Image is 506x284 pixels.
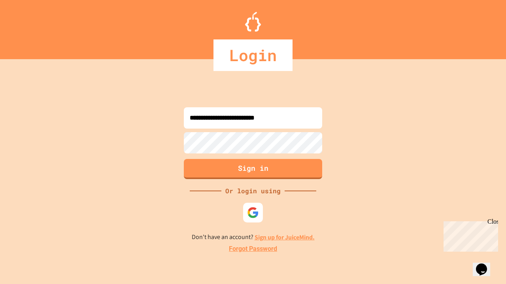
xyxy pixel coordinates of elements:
[473,252,498,276] iframe: chat widget
[3,3,55,50] div: Chat with us now!Close
[440,218,498,252] iframe: chat widget
[255,233,315,241] a: Sign up for JuiceMind.
[192,232,315,242] p: Don't have an account?
[247,207,259,219] img: google-icon.svg
[221,186,285,196] div: Or login using
[245,12,261,32] img: Logo.svg
[184,159,322,179] button: Sign in
[229,244,277,254] a: Forgot Password
[213,39,293,71] div: Login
